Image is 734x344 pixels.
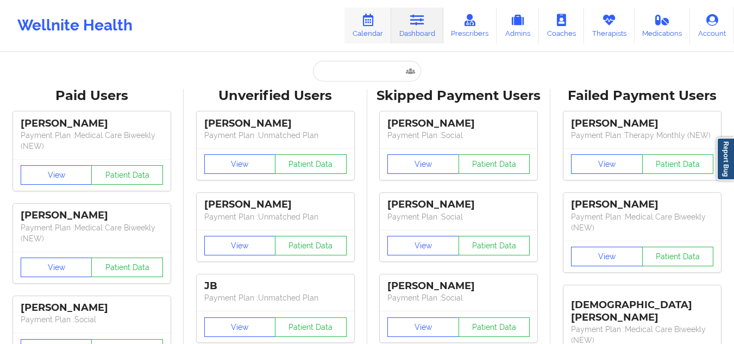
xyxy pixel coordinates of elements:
a: Medications [635,8,691,43]
p: Payment Plan : Social [387,211,530,222]
button: Patient Data [275,317,347,337]
div: [PERSON_NAME] [387,280,530,292]
div: [PERSON_NAME] [571,117,713,130]
p: Payment Plan : Therapy Monthly (NEW) [571,130,713,141]
p: Payment Plan : Social [387,130,530,141]
div: [PERSON_NAME] [21,117,163,130]
p: Payment Plan : Unmatched Plan [204,211,347,222]
button: Patient Data [275,236,347,255]
button: Patient Data [91,165,163,185]
div: [PERSON_NAME] [21,209,163,222]
p: Payment Plan : Unmatched Plan [204,292,347,303]
p: Payment Plan : Social [387,292,530,303]
a: Report Bug [717,137,734,180]
button: View [21,165,92,185]
p: Payment Plan : Medical Care Biweekly (NEW) [571,211,713,233]
a: Account [690,8,734,43]
button: View [204,154,276,174]
div: [PERSON_NAME] [387,117,530,130]
button: View [387,236,459,255]
a: Calendar [344,8,391,43]
p: Payment Plan : Unmatched Plan [204,130,347,141]
a: Prescribers [443,8,497,43]
div: Paid Users [8,87,176,104]
button: View [204,236,276,255]
p: Payment Plan : Medical Care Biweekly (NEW) [21,222,163,244]
div: [PERSON_NAME] [204,117,347,130]
button: Patient Data [642,154,714,174]
a: Admins [497,8,539,43]
button: Patient Data [459,317,530,337]
button: Patient Data [275,154,347,174]
a: Dashboard [391,8,443,43]
div: JB [204,280,347,292]
a: Therapists [584,8,635,43]
div: Skipped Payment Users [375,87,543,104]
button: View [571,154,643,174]
div: [PERSON_NAME] [387,198,530,211]
button: View [21,258,92,277]
div: Unverified Users [191,87,360,104]
button: Patient Data [459,236,530,255]
button: Patient Data [459,154,530,174]
button: Patient Data [642,247,714,266]
div: [PERSON_NAME] [571,198,713,211]
div: [PERSON_NAME] [204,198,347,211]
button: View [387,154,459,174]
div: [DEMOGRAPHIC_DATA][PERSON_NAME] [571,291,713,324]
a: Coaches [539,8,584,43]
p: Payment Plan : Social [21,314,163,325]
button: View [204,317,276,337]
button: View [571,247,643,266]
div: Failed Payment Users [558,87,726,104]
button: View [387,317,459,337]
div: [PERSON_NAME] [21,302,163,314]
p: Payment Plan : Medical Care Biweekly (NEW) [21,130,163,152]
button: Patient Data [91,258,163,277]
